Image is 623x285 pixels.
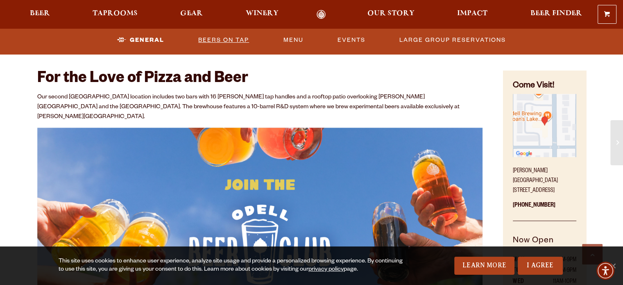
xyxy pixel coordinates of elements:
p: [PERSON_NAME][GEOGRAPHIC_DATA] [STREET_ADDRESS] [513,162,576,196]
a: Beer [25,10,55,19]
p: [PHONE_NUMBER] [513,196,576,221]
a: Learn More [454,257,514,275]
a: Events [334,31,369,50]
h5: Now Open [513,235,576,255]
a: Scroll to top [582,244,603,264]
a: Impact [452,10,493,19]
a: privacy policy [308,267,344,273]
span: Gear [180,10,203,17]
a: Find on Google Maps (opens in a new window) [513,153,576,160]
a: Our Story [362,10,420,19]
span: Winery [246,10,279,17]
a: Odell Home [306,10,337,19]
span: Beer [30,10,50,17]
div: This site uses cookies to enhance user experience, analyze site usage and provide a personalized ... [59,258,408,274]
a: Beer Finder [525,10,587,19]
a: I Agree [518,257,563,275]
a: Taprooms [87,10,143,19]
span: Our Story [367,10,415,17]
a: General [114,31,168,50]
a: Menu [280,31,306,50]
h2: For the Love of Pizza and Beer [37,71,483,89]
span: Taprooms [93,10,138,17]
p: Our second [GEOGRAPHIC_DATA] location includes two bars with 16 [PERSON_NAME] tap handles and a r... [37,93,483,122]
div: Accessibility Menu [596,262,614,280]
span: Beer Finder [530,10,582,17]
span: Impact [457,10,487,17]
a: Gear [175,10,208,19]
img: Small thumbnail of location on map [513,94,576,157]
a: Winery [240,10,284,19]
h4: Come Visit! [513,80,576,92]
a: Beers On Tap [195,31,252,50]
a: Large Group Reservations [396,31,509,50]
